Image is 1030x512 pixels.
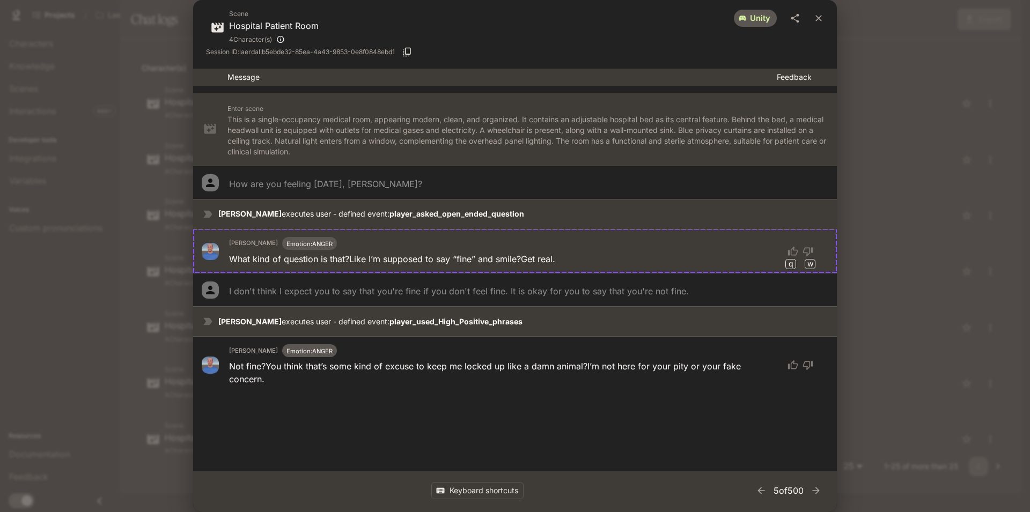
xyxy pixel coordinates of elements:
[229,253,555,265] p: What kind of question is that? Like I’m supposed to say “fine” and smile? Get real.
[227,72,777,83] p: Message
[218,209,282,218] strong: [PERSON_NAME]
[193,336,837,394] div: avatar image[PERSON_NAME]Emotion:ANGERNot fine?You think that’s some kind of excuse to keep me lo...
[286,240,333,248] span: Emotion: ANGER
[229,346,278,356] h6: [PERSON_NAME]
[389,317,523,326] strong: player_used_High_Positive_phrases
[800,355,820,375] button: thumb down
[785,9,805,28] button: share
[286,347,333,355] span: Emotion: ANGER
[781,355,800,375] button: thumb up
[807,258,813,269] p: w
[744,13,777,24] span: unity
[229,360,777,385] p: Not fine? You think that’s some kind of excuse to keep me locked up like a damn animal? I’m not h...
[800,242,820,261] button: thumb down
[229,177,422,190] p: How are you feeling [DATE], [PERSON_NAME]?
[781,242,800,261] button: thumb up
[206,47,395,57] span: Session ID: laerdal:b5ebde32-85ea-4a43-9853-0e8f0848ebd1
[202,243,219,260] img: avatar image
[777,72,828,83] p: Feedback
[218,209,828,219] p: executes user - defined event:
[218,316,828,327] p: executes user - defined event:
[218,317,282,326] strong: [PERSON_NAME]
[227,114,828,157] p: This is a single-occupancy medical room, appearing modern, clean, and organized. It contains an a...
[202,357,219,374] img: avatar image
[193,229,837,273] div: avatar image[PERSON_NAME]Emotion:ANGERWhat kind of question is that?Like I’m supposed to say “fin...
[227,105,263,113] span: Enter scene
[431,482,524,500] button: Keyboard shortcuts
[774,484,804,497] p: 5 of 500
[809,9,828,28] button: close
[229,32,319,47] div: James Turner, Monique Turner, James Test, James Turner (copy)
[229,34,272,45] span: 4 Character(s)
[389,209,524,218] strong: player_asked_open_ended_question
[229,9,319,19] span: Scene
[229,285,689,298] p: I don't think I expect you to say that you're fine if you don't feel fine. It is okay for you to ...
[789,258,793,269] p: q
[229,19,319,32] p: Hospital Patient Room
[229,239,278,248] h6: [PERSON_NAME]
